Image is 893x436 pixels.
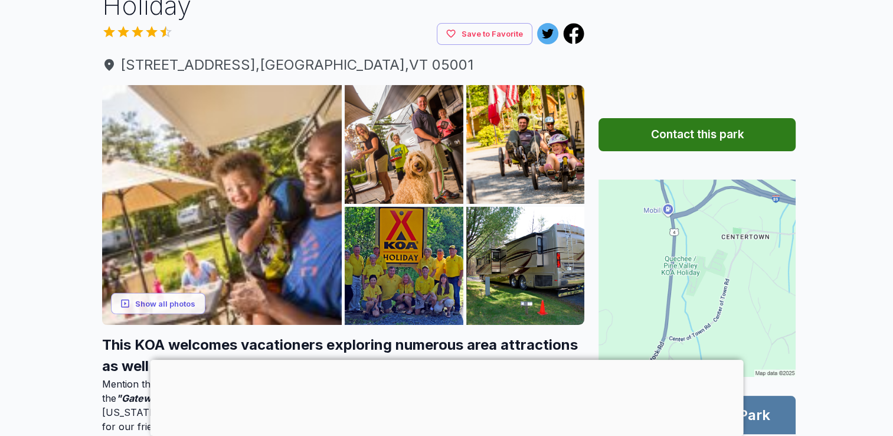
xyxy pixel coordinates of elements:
button: Contact this park [598,118,796,151]
img: 1dad5e7f-511b-4dd3-a9bb-63c792955141photo86c44a60-036a-4b0d-be81-d97cd45e6aea.jpg [466,85,585,204]
img: 1dad5e7f-511b-4dd3-a9bb-63c792955141photo7b48fe1c-ca39-45c0-b4b0-6447a041bef4.JPG [345,85,463,204]
img: DSC0068edited1.jpg [466,207,585,326]
button: Save to Favorite [437,23,532,45]
iframe: Advertisement [150,360,743,433]
i: "Gateway KOA" [116,392,190,404]
a: [STREET_ADDRESS],[GEOGRAPHIC_DATA],VT 05001 [102,54,585,76]
img: 1dad5e7f-511b-4dd3-a9bb-63c792955141photoc64cf307-71ea-4332-9043-bb34be1865c8.jpg [345,207,463,326]
h2: This KOA welcomes vacationers exploring numerous area attractions as well as weary travelers need... [102,334,585,377]
img: Map for Quechee / Pine Valley KOA Holiday [598,180,796,377]
span: [STREET_ADDRESS] , [GEOGRAPHIC_DATA] , VT 05001 [102,54,585,76]
img: 1dad5e7f-511b-4dd3-a9bb-63c792955141photo16811d5a-229d-4dc2-8c9a-3b31f0f33656.jpg [102,85,342,326]
button: Show all photos [111,292,205,314]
